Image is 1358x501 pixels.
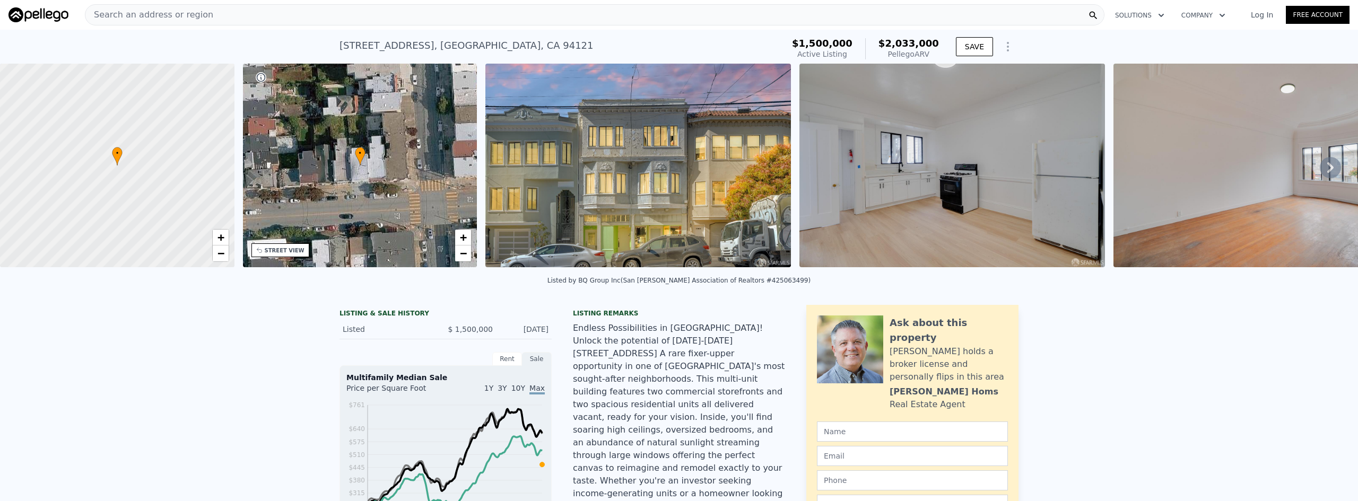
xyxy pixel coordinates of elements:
input: Name [817,421,1008,442]
img: Sale: 167377278 Parcel: 127781053 [485,64,791,267]
button: Company [1173,6,1234,25]
span: 3Y [498,384,507,392]
input: Phone [817,470,1008,490]
div: Multifamily Median Sale [346,372,545,383]
a: Zoom in [455,230,471,245]
div: Price per Square Foot [346,383,446,400]
input: Email [817,446,1008,466]
tspan: $761 [349,401,365,409]
span: • [355,148,365,158]
span: Search an address or region [85,8,213,21]
tspan: $380 [349,477,365,484]
tspan: $575 [349,438,365,446]
span: + [460,231,467,244]
tspan: $315 [349,489,365,497]
span: 10Y [511,384,525,392]
span: $2,033,000 [878,38,939,49]
a: Log In [1238,10,1286,20]
div: Sale [522,352,552,366]
span: Max [529,384,545,394]
a: Zoom out [213,245,229,261]
button: Show Options [997,36,1019,57]
div: Pellego ARV [878,49,939,59]
span: $1,500,000 [792,38,852,49]
span: Active Listing [797,50,847,58]
div: Ask about this property [890,315,1008,345]
a: Zoom out [455,245,471,261]
div: Rent [492,352,522,366]
img: Pellego [8,7,68,22]
img: Sale: 167377278 Parcel: 127781053 [799,64,1105,267]
div: STREET VIEW [265,247,304,254]
div: [PERSON_NAME] Homs [890,385,998,398]
div: • [355,147,365,165]
button: SAVE [956,37,993,56]
a: Free Account [1286,6,1350,24]
div: [DATE] [501,324,549,335]
tspan: $445 [349,464,365,471]
span: + [217,231,224,244]
div: Listed by BQ Group Inc (San [PERSON_NAME] Association of Realtors #425063499) [547,277,811,284]
tspan: $510 [349,451,365,459]
div: [PERSON_NAME] holds a broker license and personally flips in this area [890,345,1008,383]
tspan: $640 [349,425,365,433]
span: − [217,247,224,260]
div: [STREET_ADDRESS] , [GEOGRAPHIC_DATA] , CA 94121 [339,38,594,53]
a: Zoom in [213,230,229,245]
div: Real Estate Agent [890,398,965,411]
span: 1Y [484,384,493,392]
span: $ 1,500,000 [448,325,493,333]
button: Solutions [1107,6,1173,25]
div: Listing remarks [573,309,785,318]
span: − [460,247,467,260]
div: Listed [343,324,437,335]
span: • [112,148,123,158]
div: • [112,147,123,165]
div: LISTING & SALE HISTORY [339,309,552,320]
